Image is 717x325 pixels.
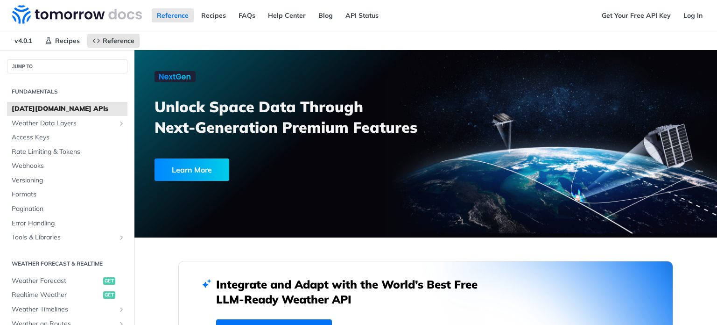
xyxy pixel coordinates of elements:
a: Weather TimelinesShow subpages for Weather Timelines [7,303,127,317]
span: Weather Timelines [12,305,115,314]
span: Formats [12,190,125,199]
span: Error Handling [12,219,125,228]
span: Tools & Libraries [12,233,115,242]
a: Webhooks [7,159,127,173]
a: [DATE][DOMAIN_NAME] APIs [7,102,127,116]
a: Versioning [7,173,127,188]
a: Weather Forecastget [7,274,127,288]
a: API Status [340,8,384,22]
span: get [103,291,115,299]
h3: Unlock Space Data Through Next-Generation Premium Features [155,96,436,137]
span: v4.0.1 [9,34,37,48]
a: Tools & LibrariesShow subpages for Tools & Libraries [7,231,127,245]
span: get [103,277,115,285]
span: Realtime Weather [12,290,101,300]
span: Recipes [55,36,80,45]
a: Get Your Free API Key [597,8,676,22]
a: Recipes [40,34,85,48]
span: Access Keys [12,133,125,142]
a: Pagination [7,202,127,216]
h2: Fundamentals [7,87,127,96]
span: Weather Forecast [12,276,101,286]
span: Pagination [12,204,125,214]
img: Tomorrow.io Weather API Docs [12,5,142,24]
a: Blog [313,8,338,22]
a: Help Center [263,8,311,22]
span: Weather Data Layers [12,119,115,128]
a: Log In [678,8,708,22]
a: FAQs [233,8,260,22]
a: Realtime Weatherget [7,288,127,302]
a: Formats [7,188,127,202]
span: [DATE][DOMAIN_NAME] APIs [12,104,125,114]
a: Error Handling [7,217,127,231]
button: Show subpages for Weather Data Layers [118,120,125,127]
button: Show subpages for Tools & Libraries [118,234,125,241]
a: Reference [87,34,140,48]
span: Reference [103,36,134,45]
a: Weather Data LayersShow subpages for Weather Data Layers [7,116,127,130]
a: Access Keys [7,130,127,144]
h2: Weather Forecast & realtime [7,260,127,268]
img: NextGen [155,71,196,82]
span: Rate Limiting & Tokens [12,147,125,157]
div: Learn More [155,159,229,181]
h2: Integrate and Adapt with the World’s Best Free LLM-Ready Weather API [216,277,492,307]
a: Reference [152,8,194,22]
button: Show subpages for Weather Timelines [118,306,125,313]
a: Rate Limiting & Tokens [7,145,127,159]
button: JUMP TO [7,59,127,73]
span: Versioning [12,176,125,185]
a: Recipes [196,8,231,22]
span: Webhooks [12,161,125,171]
a: Learn More [155,159,380,181]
